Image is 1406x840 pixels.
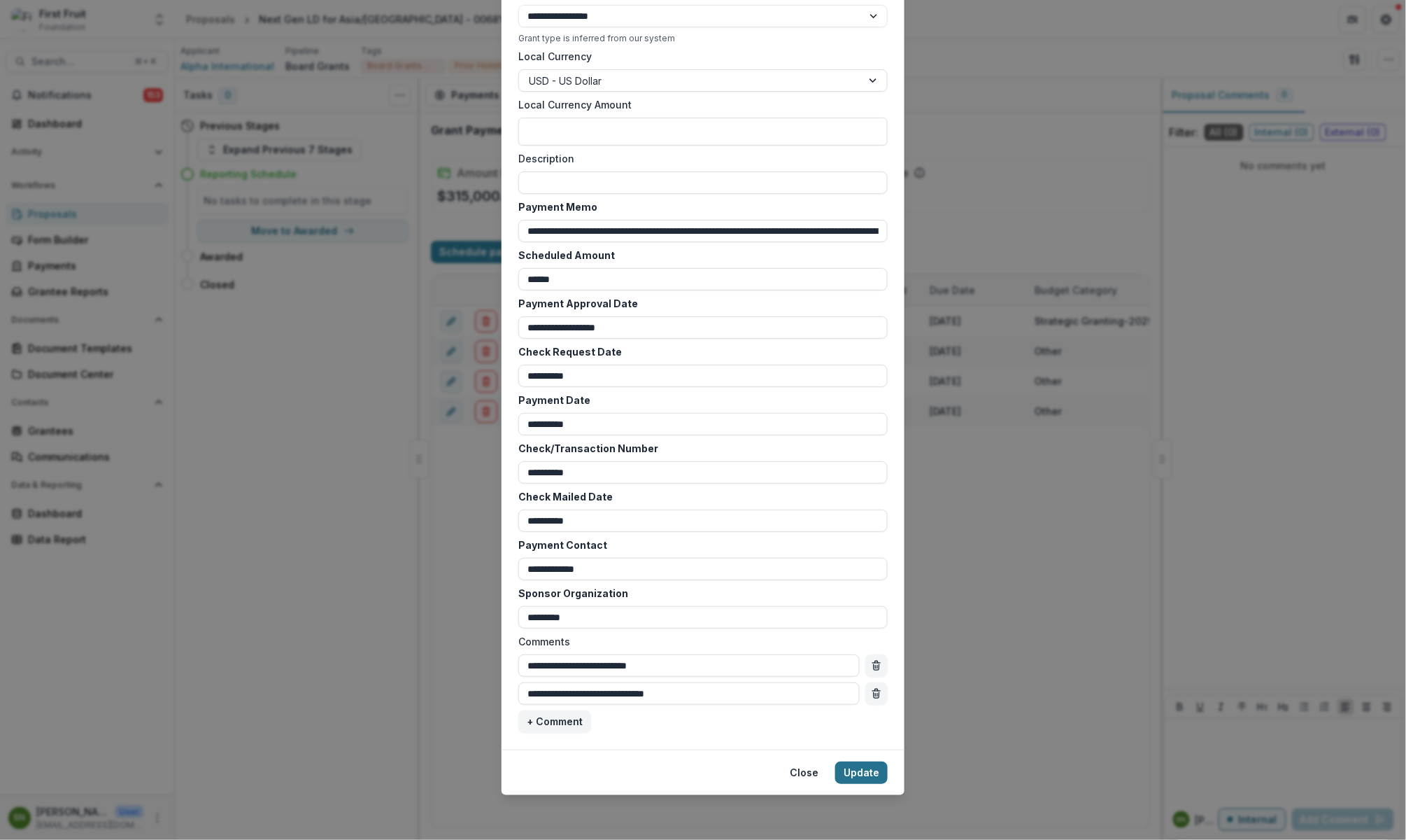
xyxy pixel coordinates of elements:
div: Grant type is inferred from our system [518,33,888,43]
label: Check/Transaction Number [518,441,879,456]
label: Payment Date [518,393,879,407]
label: Payment Contact [518,538,879,552]
label: Comments [518,634,879,649]
label: Local Currency [518,49,592,64]
label: Local Currency Amount [518,97,879,112]
label: Check Request Date [518,344,879,359]
label: Scheduled Amount [518,248,879,262]
label: Payment Memo [518,199,879,214]
label: Payment Approval Date [518,296,879,311]
label: Check Mailed Date [518,489,879,504]
button: delete [865,682,888,705]
button: Update [835,762,888,784]
label: Sponsor Organization [518,586,879,601]
button: Close [781,762,827,784]
label: Description [518,151,879,166]
button: delete [865,654,888,677]
button: + Comment [518,710,591,733]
